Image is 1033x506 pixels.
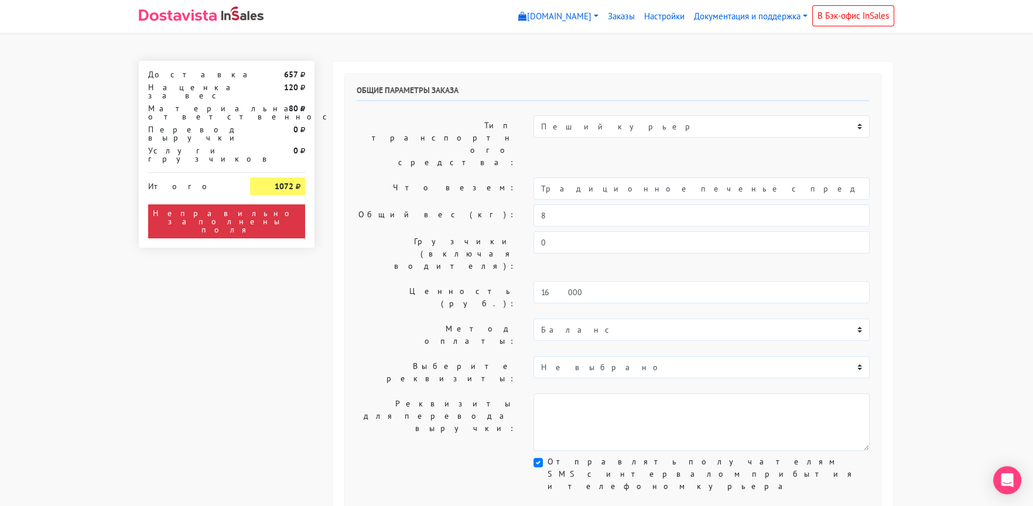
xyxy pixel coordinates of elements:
label: Реквизиты для перевода выручки: [348,394,525,451]
label: Метод оплаты: [348,319,525,351]
strong: 120 [284,82,298,93]
a: В Бэк-офис InSales [812,5,894,26]
strong: 0 [293,124,298,135]
label: Отправлять получателям SMS с интервалом прибытия и телефоном курьера [548,456,870,493]
a: [DOMAIN_NAME] [514,5,603,28]
div: Перевод выручки [139,125,241,142]
img: InSales [221,6,264,20]
strong: 657 [284,69,298,80]
label: Выберите реквизиты: [348,356,525,389]
img: Dostavista - срочная курьерская служба доставки [139,9,217,21]
label: Тип транспортного средства: [348,115,525,173]
strong: 0 [293,145,298,156]
strong: 1072 [275,181,293,192]
h6: Общие параметры заказа [357,86,870,101]
strong: 80 [289,103,298,114]
div: Open Intercom Messenger [993,466,1021,494]
div: Неправильно заполнены поля [148,204,305,238]
a: Документация и поддержка [689,5,812,28]
a: Настройки [639,5,689,28]
div: Материальная ответственность [139,104,241,121]
label: Ценность (руб.): [348,281,525,314]
label: Грузчики (включая водителя): [348,231,525,276]
div: Наценка за вес [139,83,241,100]
label: Что везем: [348,177,525,200]
div: Доставка [139,70,241,78]
div: Итого [148,177,232,190]
div: Услуги грузчиков [139,146,241,163]
a: Заказы [603,5,639,28]
label: Общий вес (кг): [348,204,525,227]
